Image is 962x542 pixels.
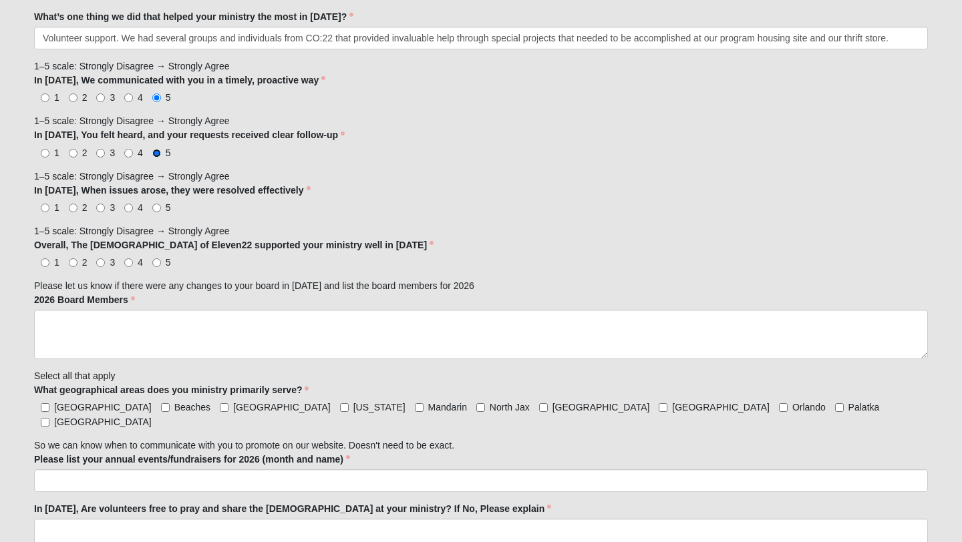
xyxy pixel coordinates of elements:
[539,403,548,412] input: [GEOGRAPHIC_DATA]
[54,417,152,427] span: [GEOGRAPHIC_DATA]
[792,402,826,413] span: Orlando
[69,258,77,267] input: 2
[124,258,133,267] input: 4
[34,293,135,306] label: 2026 Board Members
[41,204,49,212] input: 1
[41,258,49,267] input: 1
[41,149,49,158] input: 1
[34,383,309,396] label: What geographical areas does you ministry primarily serve?
[96,149,105,158] input: 3
[54,402,152,413] span: [GEOGRAPHIC_DATA]
[138,92,143,103] span: 4
[166,202,171,213] span: 5
[54,148,59,158] span: 1
[848,402,880,413] span: Palatka
[138,148,143,158] span: 4
[96,204,105,212] input: 3
[353,402,406,413] span: [US_STATE]
[672,402,770,413] span: [GEOGRAPHIC_DATA]
[152,93,161,102] input: 5
[34,184,311,197] label: In [DATE], When issues arose, they were resolved effectively
[34,238,434,252] label: Overall, The [DEMOGRAPHIC_DATA] of Eleven22 supported your ministry well in [DATE]
[552,402,650,413] span: [GEOGRAPHIC_DATA]
[340,403,349,412] input: [US_STATE]
[34,128,345,142] label: In [DATE], You felt heard, and your requests received clear follow-up
[82,92,88,103] span: 2
[476,403,485,412] input: North Jax
[82,148,88,158] span: 2
[174,402,210,413] span: Beaches
[41,418,49,427] input: [GEOGRAPHIC_DATA]
[69,204,77,212] input: 2
[415,403,424,412] input: Mandarin
[54,202,59,213] span: 1
[835,403,844,412] input: Palatka
[490,402,530,413] span: North Jax
[69,149,77,158] input: 2
[166,148,171,158] span: 5
[34,10,353,23] label: What’s one thing we did that helped your ministry the most in [DATE]?
[69,93,77,102] input: 2
[161,403,170,412] input: Beaches
[110,257,115,268] span: 3
[233,402,331,413] span: [GEOGRAPHIC_DATA]
[41,403,49,412] input: [GEOGRAPHIC_DATA]
[34,453,350,466] label: Please list your annual events/fundraisers for 2026 (month and name)
[152,149,161,158] input: 5
[54,257,59,268] span: 1
[124,204,133,212] input: 4
[82,202,88,213] span: 2
[110,202,115,213] span: 3
[54,92,59,103] span: 1
[428,402,467,413] span: Mandarin
[124,93,133,102] input: 4
[34,502,551,515] label: In [DATE], Are volunteers free to pray and share the [DEMOGRAPHIC_DATA] at your ministry? If No, ...
[138,257,143,268] span: 4
[152,258,161,267] input: 5
[166,92,171,103] span: 5
[34,73,325,87] label: In [DATE], We communicated with you in a timely, proactive way
[110,148,115,158] span: 3
[124,149,133,158] input: 4
[41,93,49,102] input: 1
[659,403,667,412] input: [GEOGRAPHIC_DATA]
[152,204,161,212] input: 5
[220,403,228,412] input: [GEOGRAPHIC_DATA]
[110,92,115,103] span: 3
[779,403,788,412] input: Orlando
[96,258,105,267] input: 3
[138,202,143,213] span: 4
[166,257,171,268] span: 5
[82,257,88,268] span: 2
[96,93,105,102] input: 3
